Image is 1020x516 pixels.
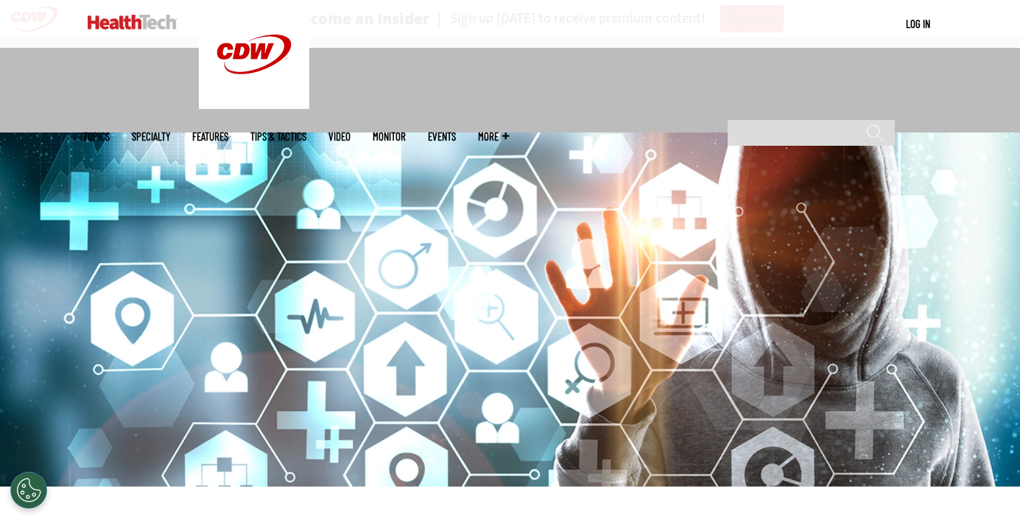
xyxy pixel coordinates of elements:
[328,131,351,142] a: Video
[199,97,309,113] a: CDW
[250,131,306,142] a: Tips & Tactics
[132,131,170,142] span: Specialty
[478,131,509,142] span: More
[906,16,930,32] div: User menu
[10,472,47,509] button: Open Preferences
[83,131,110,142] span: Topics
[428,131,456,142] a: Events
[906,17,930,30] a: Log in
[10,472,47,509] div: Cookies Settings
[373,131,406,142] a: MonITor
[88,15,177,29] img: Home
[192,131,228,142] a: Features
